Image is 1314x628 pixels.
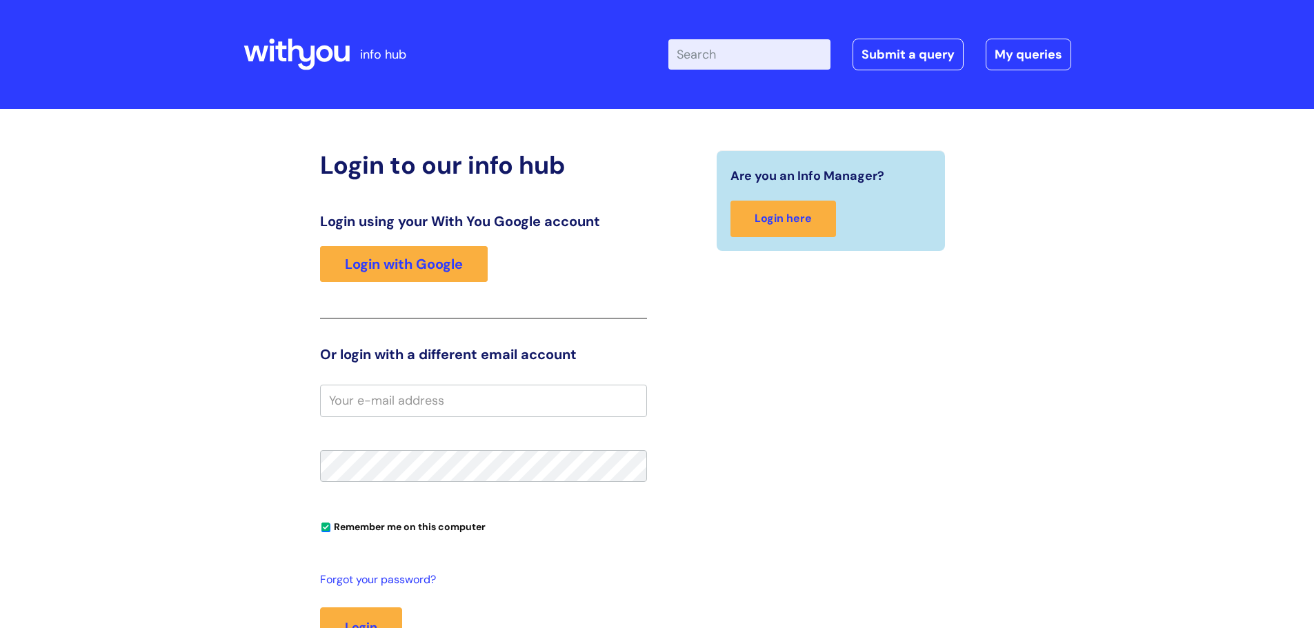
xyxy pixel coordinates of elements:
a: Forgot your password? [320,570,640,590]
a: My queries [986,39,1071,70]
p: info hub [360,43,406,65]
a: Login here [730,201,836,237]
label: Remember me on this computer [320,518,486,533]
h2: Login to our info hub [320,150,647,180]
input: Your e-mail address [320,385,647,416]
span: Are you an Info Manager? [730,165,884,187]
h3: Login using your With You Google account [320,213,647,230]
input: Remember me on this computer [321,523,330,532]
div: You can uncheck this option if you're logging in from a shared device [320,515,647,537]
input: Search [668,39,830,70]
h3: Or login with a different email account [320,346,647,363]
a: Login with Google [320,246,488,282]
a: Submit a query [853,39,964,70]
